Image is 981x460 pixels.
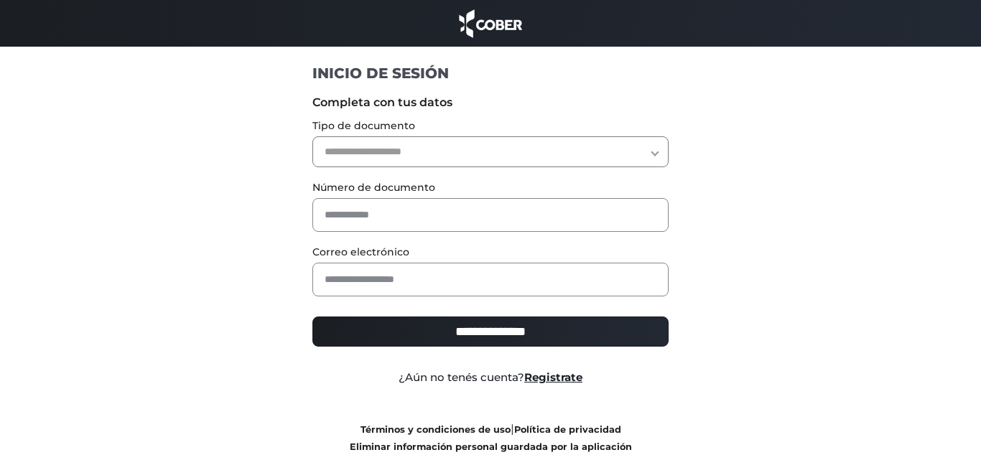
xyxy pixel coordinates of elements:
[312,94,669,111] label: Completa con tus datos
[361,424,511,435] a: Términos y condiciones de uso
[302,421,680,455] div: |
[455,7,526,39] img: cober_marca.png
[302,370,680,386] div: ¿Aún no tenés cuenta?
[312,180,669,195] label: Número de documento
[312,245,669,260] label: Correo electrónico
[524,370,582,384] a: Registrate
[514,424,621,435] a: Política de privacidad
[312,64,669,83] h1: INICIO DE SESIÓN
[312,118,669,133] label: Tipo de documento
[350,441,632,452] a: Eliminar información personal guardada por la aplicación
